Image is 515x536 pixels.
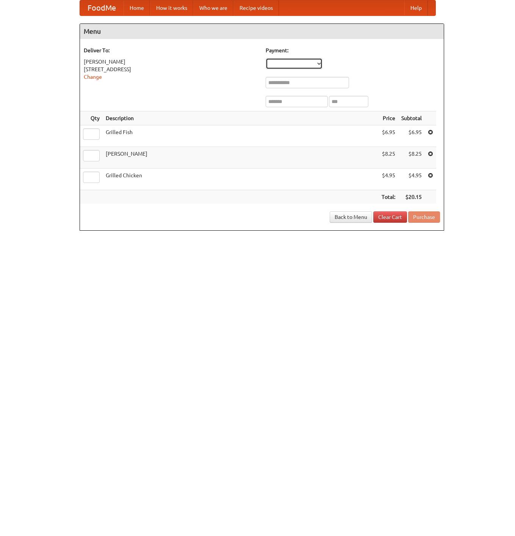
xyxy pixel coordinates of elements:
th: $20.15 [398,190,425,204]
td: $8.25 [379,147,398,169]
th: Subtotal [398,111,425,125]
a: Clear Cart [373,211,407,223]
a: Recipe videos [233,0,279,16]
a: Who we are [193,0,233,16]
td: Grilled Fish [103,125,379,147]
h5: Payment: [266,47,440,54]
td: $4.95 [379,169,398,190]
a: Home [124,0,150,16]
a: How it works [150,0,193,16]
td: $8.25 [398,147,425,169]
th: Total: [379,190,398,204]
h5: Deliver To: [84,47,258,54]
td: $6.95 [379,125,398,147]
a: Help [404,0,428,16]
a: FoodMe [80,0,124,16]
div: [PERSON_NAME] [84,58,258,66]
td: Grilled Chicken [103,169,379,190]
th: Qty [80,111,103,125]
td: $4.95 [398,169,425,190]
th: Price [379,111,398,125]
div: [STREET_ADDRESS] [84,66,258,73]
td: [PERSON_NAME] [103,147,379,169]
a: Change [84,74,102,80]
th: Description [103,111,379,125]
td: $6.95 [398,125,425,147]
h4: Menu [80,24,444,39]
button: Purchase [408,211,440,223]
a: Back to Menu [330,211,372,223]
